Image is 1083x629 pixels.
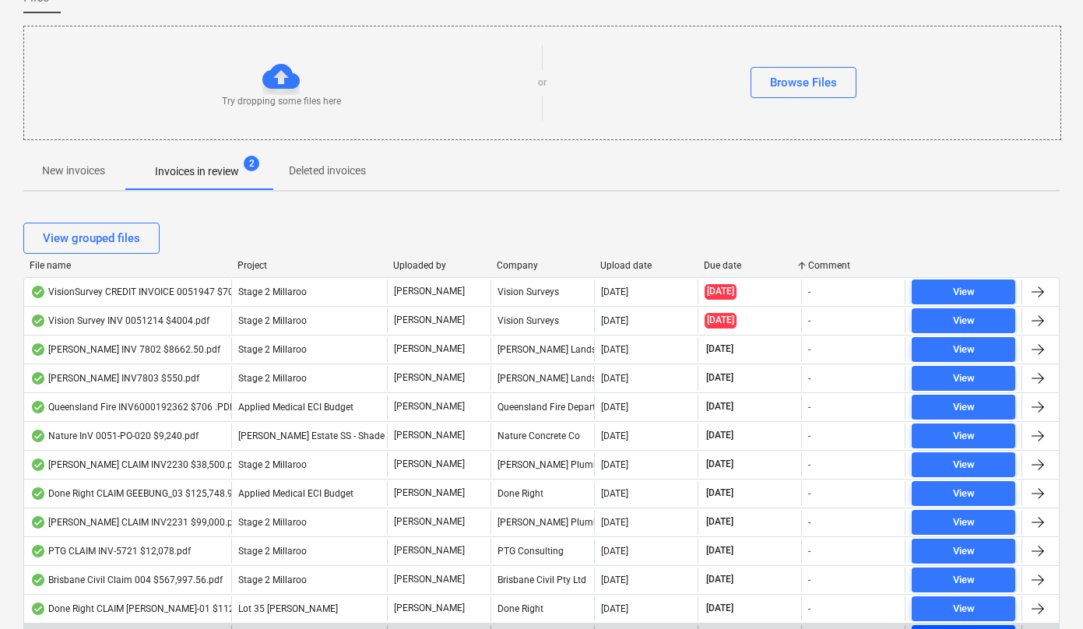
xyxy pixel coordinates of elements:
button: View [912,510,1015,535]
div: View grouped files [43,228,140,248]
p: [PERSON_NAME] [394,314,465,327]
p: New invoices [42,163,105,179]
button: View [912,568,1015,592]
p: [PERSON_NAME] [394,602,465,615]
div: - [808,315,810,326]
span: Stage 2 Millaroo [238,286,307,297]
p: [PERSON_NAME] [394,487,465,500]
button: Browse Files [751,67,856,98]
button: View [912,308,1015,333]
div: OCR finished [30,286,46,298]
div: - [808,546,810,557]
span: [DATE] [705,487,735,500]
span: [DATE] [705,515,735,529]
div: Nature InV 0051-PO-020 $9,240.pdf [30,430,199,442]
div: OCR finished [30,459,46,471]
div: Done Right [491,596,594,621]
div: OCR finished [30,372,46,385]
div: View [953,514,975,532]
button: View [912,423,1015,448]
div: - [808,488,810,499]
span: Stage 2 Millaroo [238,575,307,585]
p: Deleted invoices [289,163,366,179]
div: [DATE] [601,575,628,585]
span: Stage 2 Millaroo [238,517,307,528]
div: [DATE] [601,315,628,326]
p: [PERSON_NAME] [394,458,465,471]
span: [DATE] [705,371,735,385]
div: Comment [808,260,899,271]
div: [DATE] [601,373,628,384]
div: [DATE] [601,517,628,528]
div: - [808,344,810,355]
span: [DATE] [705,313,737,328]
div: Queensland Fire INV6000192362 $706 .PDF [30,401,235,413]
div: Vision Survey INV 0051214 $4004.pdf [30,314,209,327]
div: [PERSON_NAME] Plumbing Pty Ltd [491,510,594,535]
p: Try dropping some files here [222,95,341,108]
div: - [808,402,810,413]
button: View [912,452,1015,477]
div: Upload date [600,260,691,271]
div: View [953,312,975,330]
button: View [912,481,1015,506]
div: [DATE] [601,603,628,614]
p: [PERSON_NAME] [394,573,465,586]
button: View [912,539,1015,564]
span: Stage 2 Millaroo [238,344,307,355]
p: [PERSON_NAME] [394,515,465,529]
button: View [912,596,1015,621]
p: [PERSON_NAME] [394,371,465,385]
div: OCR finished [30,516,46,529]
p: or [538,76,547,90]
span: [DATE] [705,573,735,586]
div: [DATE] [601,402,628,413]
div: OCR finished [30,574,46,586]
p: [PERSON_NAME] [394,544,465,557]
p: [PERSON_NAME] [394,400,465,413]
p: [PERSON_NAME] [394,429,465,442]
div: Company [497,260,588,271]
div: - [808,603,810,614]
div: - [808,459,810,470]
div: OCR finished [30,401,46,413]
div: View [953,485,975,503]
button: View [912,337,1015,362]
div: [PERSON_NAME] INV 7802 $8662.50.pdf [30,343,220,356]
div: Browse Files [770,72,837,93]
div: - [808,430,810,441]
p: [PERSON_NAME] [394,343,465,356]
div: Vision Surveys [491,279,594,304]
div: View [953,543,975,560]
span: [DATE] [705,602,735,615]
span: [DATE] [705,458,735,471]
div: View [953,399,975,416]
span: [DATE] [705,544,735,557]
div: - [808,575,810,585]
div: Due date [704,260,795,271]
span: [DATE] [705,284,737,299]
span: Stage 2 Millaroo [238,459,307,470]
span: Patrick Estate SS - Shade Structure [238,430,425,441]
div: Done Right CLAIM [PERSON_NAME]-01 $112,006.90 .pdf [30,603,284,615]
div: - [808,373,810,384]
button: View [912,366,1015,391]
div: View [953,600,975,618]
div: - [808,286,810,297]
div: [DATE] [601,286,628,297]
span: [DATE] [705,429,735,442]
div: Try dropping some files hereorBrowse Files [23,26,1061,140]
div: View [953,370,975,388]
div: [PERSON_NAME] Landscape Architects [491,337,594,362]
div: File name [30,260,225,271]
div: OCR finished [30,430,46,442]
button: View [912,395,1015,420]
div: View [953,427,975,445]
div: OCR finished [30,487,46,500]
div: View [953,456,975,474]
span: Applied Medical ECI Budget [238,402,353,413]
div: [DATE] [601,459,628,470]
div: Project [237,260,381,271]
div: [DATE] [601,546,628,557]
div: [PERSON_NAME] INV7803 $550.pdf [30,372,199,385]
